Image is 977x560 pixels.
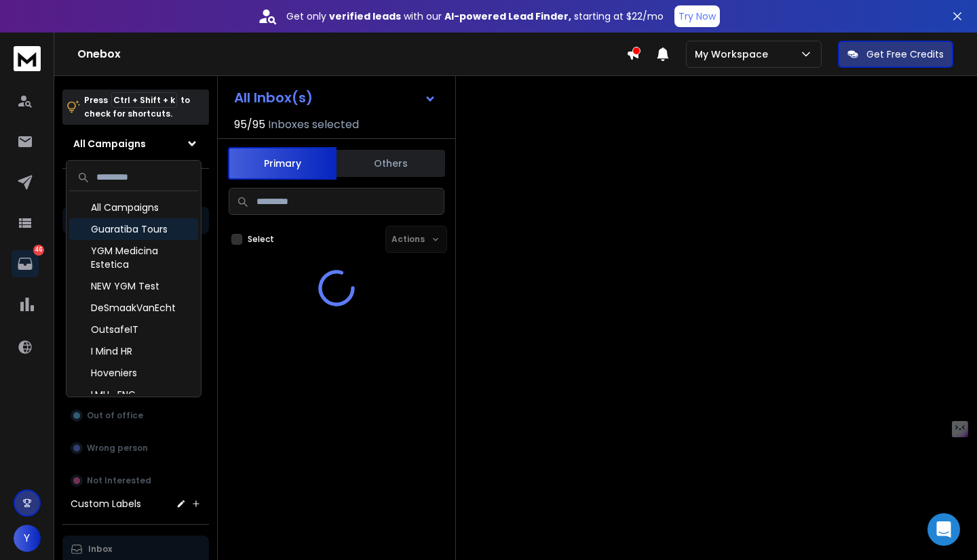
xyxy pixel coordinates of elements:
[14,525,41,552] span: Y
[38,22,66,33] div: v 4.0.24
[69,240,198,275] div: YGM Medicina Estetica
[69,197,198,218] div: All Campaigns
[22,35,33,46] img: website_grey.svg
[678,9,716,23] p: Try Now
[337,148,445,178] button: Others
[329,9,401,23] strong: verified leads
[22,22,33,33] img: logo_orange.svg
[248,234,274,245] label: Select
[69,319,198,340] div: OutsafeIT
[14,46,41,71] img: logo
[71,497,141,511] h3: Custom Labels
[234,91,313,104] h1: All Inbox(s)
[35,35,100,46] div: Dominio: [URL]
[286,9,664,23] p: Get only with our starting at $22/mo
[69,362,198,384] div: Hoveniers
[33,245,44,256] p: 46
[69,297,198,319] div: DeSmaakVanEcht
[69,340,198,362] div: I Mind HR
[73,137,146,151] h1: All Campaigns
[69,218,198,240] div: Guaratiba Tours
[111,92,177,108] span: Ctrl + Shift + k
[444,9,571,23] strong: AI-powered Lead Finder,
[62,180,209,199] h3: Filters
[56,79,67,89] img: tab_domain_overview_orange.svg
[159,80,216,89] div: Palabras clave
[234,117,265,133] span: 95 / 95
[77,46,626,62] h1: Onebox
[145,79,155,89] img: tab_keywords_by_traffic_grey.svg
[71,80,104,89] div: Dominio
[695,47,773,61] p: My Workspace
[866,47,944,61] p: Get Free Credits
[84,94,190,121] p: Press to check for shortcuts.
[69,384,198,405] div: LMH -ENG
[927,513,960,546] div: Open Intercom Messenger
[228,147,337,180] button: Primary
[268,117,359,133] h3: Inboxes selected
[69,275,198,297] div: NEW YGM Test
